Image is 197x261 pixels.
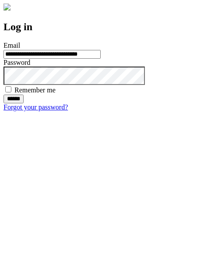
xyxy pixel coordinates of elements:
[4,103,68,111] a: Forgot your password?
[4,4,11,11] img: logo-4e3dc11c47720685a147b03b5a06dd966a58ff35d612b21f08c02c0306f2b779.png
[4,42,20,49] label: Email
[4,21,193,33] h2: Log in
[4,59,30,66] label: Password
[14,86,56,94] label: Remember me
